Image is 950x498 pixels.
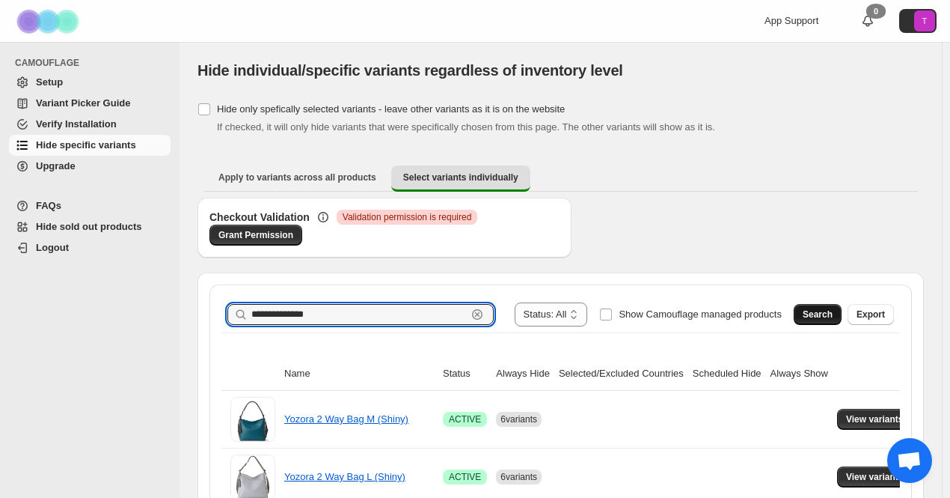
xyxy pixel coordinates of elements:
span: Verify Installation [36,118,117,130]
th: Name [280,357,438,391]
span: Logout [36,242,69,253]
a: 0 [860,13,875,28]
a: Setup [9,72,171,93]
img: Camouflage [12,1,87,42]
span: Search [803,309,833,321]
span: ACTIVE [449,471,481,483]
text: T [922,16,928,25]
button: Search [794,304,842,325]
th: Always Hide [491,357,554,391]
button: Select variants individually [391,166,530,192]
a: Yozora 2 Way Bag L (Shiny) [284,471,405,482]
span: If checked, it will only hide variants that were specifically chosen from this page. The other va... [217,121,715,133]
span: Grant Permission [218,229,293,241]
a: Variant Picker Guide [9,93,171,114]
a: Logout [9,237,171,258]
a: FAQs [9,195,171,216]
span: 6 variants [500,472,537,482]
button: Export [848,304,894,325]
span: View variants [846,413,904,425]
img: Yozora 2 Way Bag M (Shiny) [230,397,275,442]
span: Upgrade [36,160,76,171]
span: Select variants individually [403,171,518,183]
span: View variants [846,471,904,483]
a: Upgrade [9,156,171,177]
button: Apply to variants across all products [206,166,388,189]
a: Grant Permission [209,225,302,246]
a: Verify Installation [9,114,171,135]
span: Apply to variants across all products [218,171,376,183]
span: Avatar with initials T [914,10,935,31]
a: Yozora 2 Way Bag M (Shiny) [284,413,408,425]
th: Status [438,357,491,391]
span: Export [856,309,885,321]
th: Selected/Excluded Countries [554,357,688,391]
button: View variants [837,409,913,430]
span: FAQs [36,200,61,211]
div: 0 [866,4,886,19]
th: Scheduled Hide [688,357,766,391]
span: Hide specific variants [36,139,136,151]
span: 6 variants [500,414,537,425]
span: Hide sold out products [36,221,142,232]
span: Variant Picker Guide [36,97,130,109]
button: Avatar with initials T [899,9,937,33]
span: Hide only spefically selected variants - leave other variants as it is on the website [217,103,565,115]
span: Validation permission is required [343,211,472,223]
button: View variants [837,467,913,488]
span: ACTIVE [449,413,481,425]
a: Hide specific variants [9,135,171,156]
span: Setup [36,76,63,88]
button: Clear [470,307,485,322]
span: App Support [764,15,818,26]
h3: Checkout Validation [209,210,310,225]
span: Show Camouflage managed products [619,309,782,320]
th: Always Show [766,357,833,391]
div: チャットを開く [887,438,932,483]
span: CAMOUFLAGE [15,57,172,69]
span: Hide individual/specific variants regardless of inventory level [197,62,623,79]
a: Hide sold out products [9,216,171,237]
